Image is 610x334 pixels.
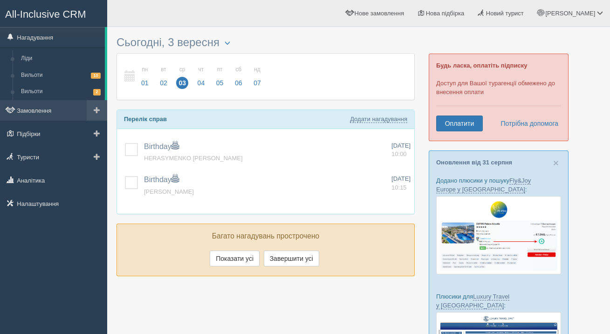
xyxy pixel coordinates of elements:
[391,175,411,182] span: [DATE]
[350,116,407,123] a: Додати нагадування
[17,83,105,100] a: Вильоти2
[195,66,207,74] small: чт
[211,61,229,93] a: пт 05
[17,67,105,84] a: Вильоти10
[436,177,531,193] a: Fly&Joy Europe у [GEOGRAPHIC_DATA]
[436,62,527,69] b: Будь ласка, оплатіть підписку
[233,77,245,89] span: 06
[91,73,101,79] span: 10
[214,66,226,74] small: пт
[355,10,404,17] span: Нове замовлення
[158,77,170,89] span: 02
[553,157,559,168] span: ×
[545,10,595,17] span: [PERSON_NAME]
[144,176,179,184] a: Birthday
[391,175,411,192] a: [DATE] 10:15
[248,61,264,93] a: нд 07
[391,142,411,149] span: [DATE]
[176,77,188,89] span: 03
[264,251,319,266] button: Завершити усі
[230,61,247,93] a: сб 06
[124,116,167,123] b: Перелік справ
[426,10,465,17] span: Нова підбірка
[144,155,243,162] a: HERASYMENKO [PERSON_NAME]
[436,116,483,131] a: Оплатити
[436,292,561,310] p: Плюсики для :
[436,159,512,166] a: Оновлення від 31 серпня
[117,36,415,48] h3: Сьогодні, 3 вересня
[436,196,561,274] img: fly-joy-de-proposal-crm-for-travel-agency.png
[553,158,559,168] button: Close
[144,143,179,150] a: Birthday
[144,188,194,195] a: [PERSON_NAME]
[136,61,154,93] a: пн 01
[192,61,210,93] a: чт 04
[436,176,561,194] p: Додано плюсики у пошуку :
[139,77,151,89] span: 01
[0,0,107,26] a: All-Inclusive CRM
[176,66,188,74] small: ср
[5,8,86,20] span: All-Inclusive CRM
[17,50,105,67] a: Ліди
[486,10,524,17] span: Новий турист
[233,66,245,74] small: сб
[391,142,411,159] a: [DATE] 10:00
[195,77,207,89] span: 04
[429,54,569,141] div: Доступ для Вашої турагенції обмежено до внесення оплати
[124,231,407,242] p: Багато нагадувань прострочено
[494,116,559,131] a: Потрібна допомога
[251,77,263,89] span: 07
[139,66,151,74] small: пн
[436,293,509,309] a: Luxury Travel у [GEOGRAPHIC_DATA]
[155,61,172,93] a: вт 02
[391,184,407,191] span: 10:15
[173,61,191,93] a: ср 03
[210,251,260,266] button: Показати усі
[251,66,263,74] small: нд
[214,77,226,89] span: 05
[158,66,170,74] small: вт
[391,150,407,157] span: 10:00
[93,89,101,95] span: 2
